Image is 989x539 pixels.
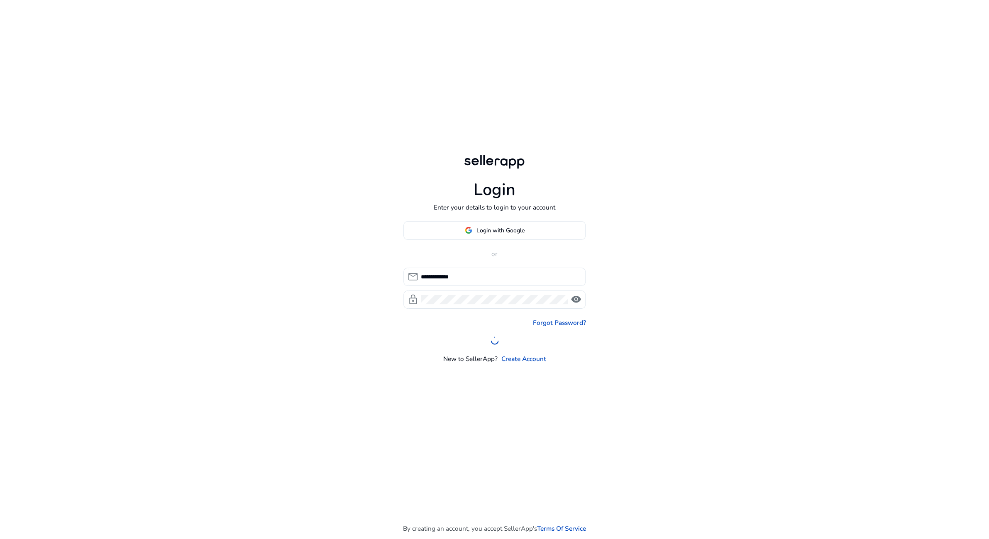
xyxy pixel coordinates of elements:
h1: Login [474,180,515,200]
p: New to SellerApp? [443,354,498,363]
img: google-logo.svg [465,227,472,234]
span: visibility [571,294,581,305]
a: Create Account [501,354,546,363]
span: lock [408,294,418,305]
button: Login with Google [403,221,586,240]
span: mail [408,271,418,282]
span: Login with Google [476,226,525,235]
a: Terms Of Service [537,524,586,533]
a: Forgot Password? [532,318,586,327]
p: Enter your details to login to your account [434,202,555,212]
p: or [403,249,586,259]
